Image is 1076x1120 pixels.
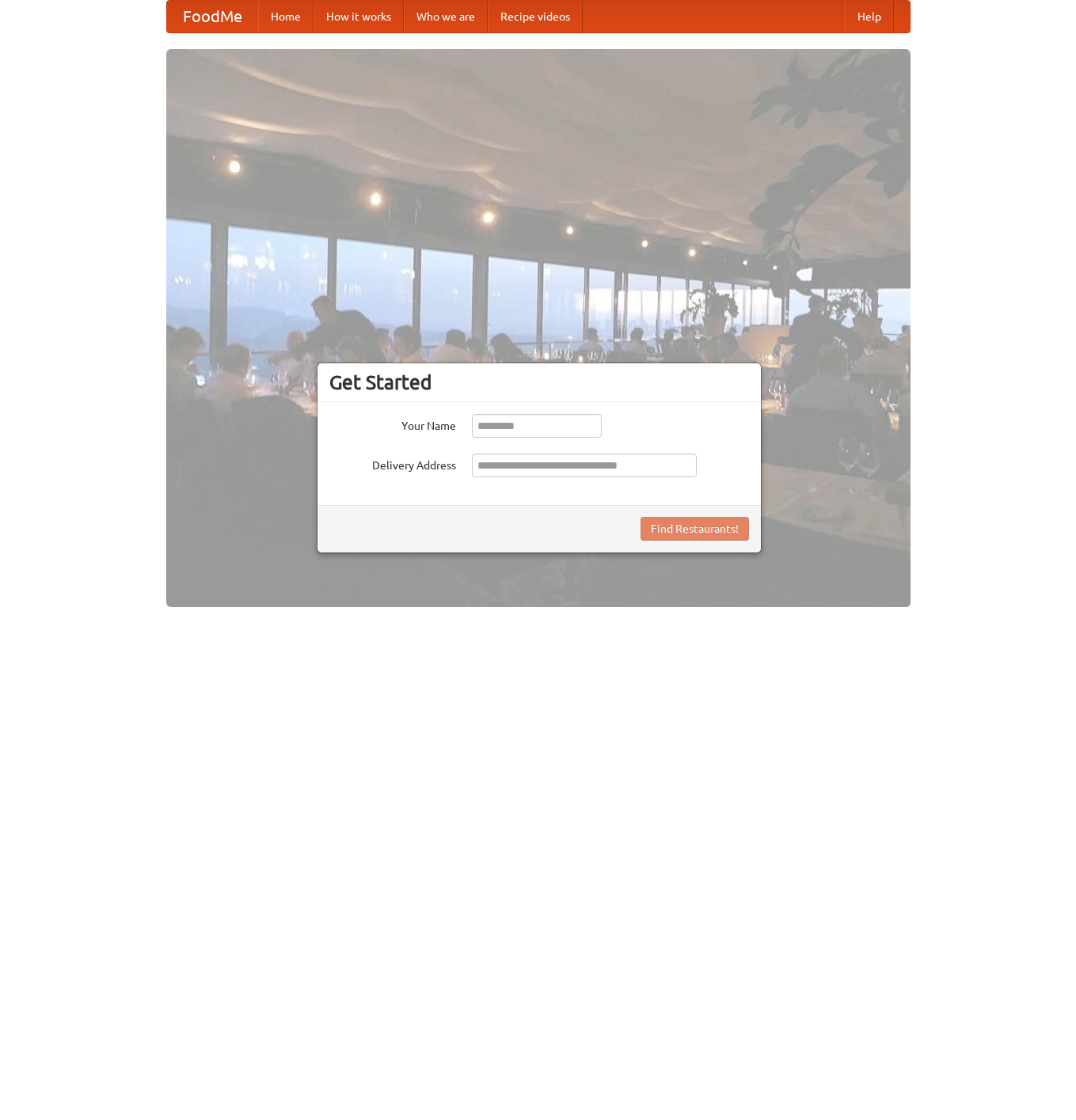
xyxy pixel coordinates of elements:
[167,1,258,32] a: FoodMe
[329,454,456,473] label: Delivery Address
[641,517,749,541] button: Find Restaurants!
[404,1,488,32] a: Who we are
[258,1,314,32] a: Home
[488,1,583,32] a: Recipe videos
[845,1,894,32] a: Help
[329,414,456,434] label: Your Name
[314,1,404,32] a: How it works
[329,370,749,394] h3: Get Started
